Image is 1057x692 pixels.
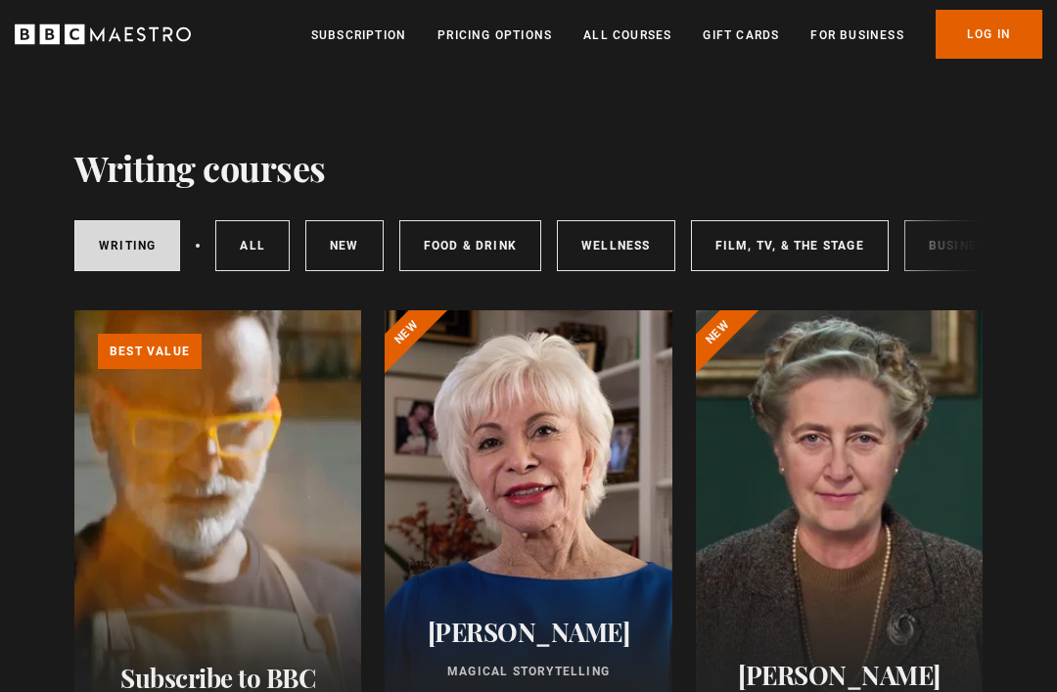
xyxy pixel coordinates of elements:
a: New [305,220,384,271]
a: Subscription [311,25,406,45]
a: Pricing Options [437,25,552,45]
a: For business [810,25,903,45]
a: Writing [74,220,180,271]
a: Film, TV, & The Stage [691,220,889,271]
p: Magical Storytelling [408,663,648,680]
a: All Courses [583,25,671,45]
a: All [215,220,290,271]
p: Best value [98,334,202,369]
h1: Writing courses [74,147,326,188]
h2: [PERSON_NAME] [408,617,648,647]
a: Gift Cards [703,25,779,45]
h2: [PERSON_NAME] [719,660,959,690]
a: Wellness [557,220,675,271]
svg: BBC Maestro [15,20,191,49]
nav: Primary [311,10,1042,59]
a: Food & Drink [399,220,541,271]
a: Log In [936,10,1042,59]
